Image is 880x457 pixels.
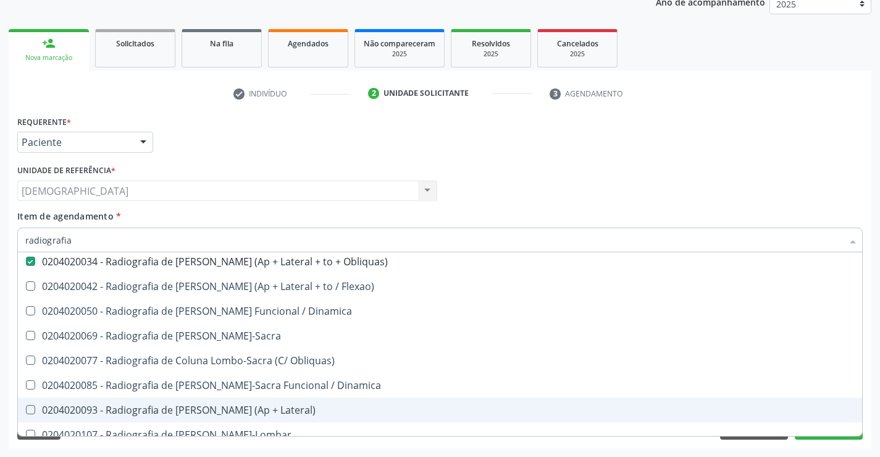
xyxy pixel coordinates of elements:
[17,53,80,62] div: Nova marcação
[25,430,855,440] div: 0204020107 - Radiografia de [PERSON_NAME]-Lombar
[25,281,855,291] div: 0204020042 - Radiografia de [PERSON_NAME] (Ap + Lateral + to / Flexao)
[42,36,56,50] div: person_add
[472,38,510,49] span: Resolvidos
[22,136,128,148] span: Paciente
[25,331,855,341] div: 0204020069 - Radiografia de [PERSON_NAME]-Sacra
[25,380,855,390] div: 0204020085 - Radiografia de [PERSON_NAME]-Sacra Funcional / Dinamica
[25,356,855,365] div: 0204020077 - Radiografia de Coluna Lombo-Sacra (C/ Obliquas)
[25,306,855,316] div: 0204020050 - Radiografia de [PERSON_NAME] Funcional / Dinamica
[210,38,233,49] span: Na fila
[288,38,329,49] span: Agendados
[547,49,608,59] div: 2025
[383,88,469,99] div: Unidade solicitante
[17,210,114,222] span: Item de agendamento
[25,405,855,415] div: 0204020093 - Radiografia de [PERSON_NAME] (Ap + Lateral)
[364,49,435,59] div: 2025
[460,49,522,59] div: 2025
[25,228,842,252] input: Buscar por procedimentos
[17,161,115,181] label: Unidade de referência
[25,257,855,267] div: 0204020034 - Radiografia de [PERSON_NAME] (Ap + Lateral + to + Obliquas)
[17,113,71,132] label: Requerente
[364,38,435,49] span: Não compareceram
[557,38,598,49] span: Cancelados
[116,38,154,49] span: Solicitados
[368,88,379,99] div: 2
